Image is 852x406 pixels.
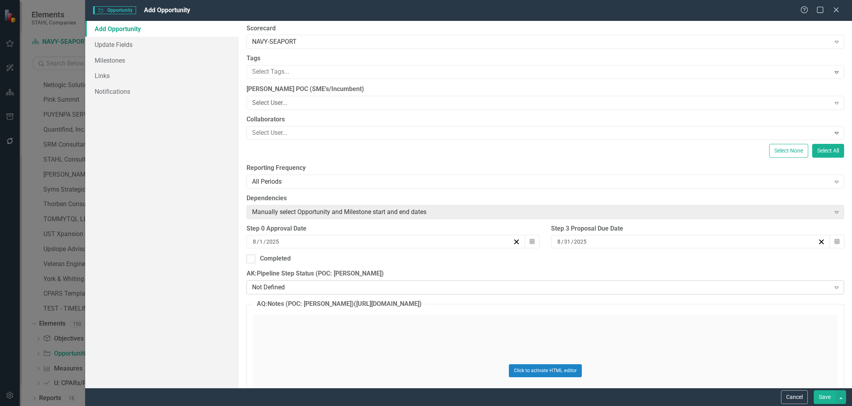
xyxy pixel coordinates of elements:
label: Collaborators [247,115,844,124]
div: v 4.0.25 [22,13,39,19]
label: AK:Pipeline Step Status (POC: [PERSON_NAME]) [247,269,844,278]
legend: AQ:Notes (POC: [PERSON_NAME])([URL][DOMAIN_NAME]) [253,300,426,309]
div: Manually select Opportunity and Milestone start and end dates [252,207,830,216]
a: Milestones [85,52,239,68]
div: Domain Overview [30,47,71,52]
div: Domain: [DOMAIN_NAME] [21,20,87,27]
span: / [561,238,564,245]
span: / [571,238,574,245]
span: Add Opportunity [144,6,190,14]
div: Step 3 Proposal Due Date [551,224,844,233]
a: Links [85,68,239,84]
div: NAVY-SEAPORT [252,37,830,47]
span: / [263,238,266,245]
button: Cancel [781,390,808,404]
div: Step 0 Approval Date [247,224,540,233]
label: [PERSON_NAME] POC (SME's/Incumbent) [247,85,844,94]
label: Dependencies [247,194,844,203]
img: tab_keywords_by_traffic_grey.svg [78,46,85,52]
button: Click to activate HTML editor [509,364,582,377]
a: Add Opportunity [85,21,239,37]
button: Select All [812,144,844,158]
div: Keywords by Traffic [87,47,133,52]
img: logo_orange.svg [13,13,19,19]
a: Notifications [85,84,239,99]
div: Select User... [252,99,830,108]
a: Update Fields [85,37,239,52]
div: Completed [260,254,291,263]
span: Opportunity [93,6,136,14]
label: Tags [247,54,844,63]
div: Not Defined [252,283,830,292]
label: Scorecard [247,24,844,33]
button: Select None [769,144,808,158]
img: website_grey.svg [13,20,19,27]
div: All Periods [252,177,830,186]
button: Save [814,390,836,404]
span: / [257,238,259,245]
img: tab_domain_overview_orange.svg [21,46,28,52]
label: Reporting Frequency [247,164,844,173]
